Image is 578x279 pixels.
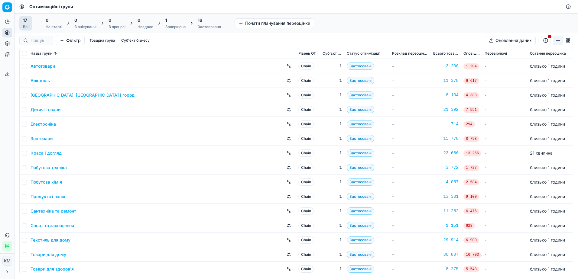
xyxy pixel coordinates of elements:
td: - [390,73,431,88]
td: - [390,117,431,131]
span: 0 [74,17,77,23]
span: 13 256 [463,150,481,156]
div: 1 [323,252,342,258]
td: - [482,146,528,160]
a: 30 807 [433,252,459,258]
div: В очікуванні [74,24,96,29]
a: Спорт та захоплення [31,223,74,229]
td: - [390,204,431,218]
a: Товари для дому [31,252,66,258]
a: 4 057 [433,179,459,185]
div: 1 [323,136,342,142]
td: - [482,247,528,262]
td: - [390,233,431,247]
span: 1 [165,17,167,23]
span: близько 1 години [530,107,565,112]
span: 0 [138,17,140,23]
td: - [390,131,431,146]
span: Chain [298,120,314,128]
span: Оптимізаційні групи [29,4,73,10]
div: 21 392 [433,107,459,113]
span: 1 727 [463,165,479,171]
span: близько 1 години [530,237,565,242]
a: 8 104 [433,92,459,98]
a: Продукти і напої [31,194,65,200]
a: Товари для здоров'я [31,266,74,272]
span: близько 1 години [530,92,565,98]
td: - [482,262,528,276]
span: Застосовані [347,164,374,171]
a: 1 151 [433,223,459,229]
a: Автотовари [31,63,55,69]
span: Застосовані [347,193,374,200]
span: Chain [298,63,314,70]
span: КM [3,256,12,265]
span: 16 [198,17,202,23]
td: - [390,262,431,276]
span: Застосовані [347,63,374,70]
div: 1 [323,194,342,200]
a: Дитячі товари [31,107,60,113]
span: Застосовані [347,251,374,258]
span: близько 1 години [530,165,565,170]
a: Текстиль для дому [31,237,70,243]
td: - [390,146,431,160]
span: Всього товарів [433,51,459,56]
td: - [390,88,431,102]
a: [GEOGRAPHIC_DATA], [GEOGRAPHIC_DATA] і город [31,92,135,98]
span: Chain [298,164,314,171]
span: Застосовані [347,77,374,84]
div: Застосовано [198,24,221,29]
a: Побутова хімія [31,179,62,185]
td: - [482,88,528,102]
span: Застосовані [347,135,374,142]
span: 1 204 [463,63,479,69]
span: Розклад переоцінювання [392,51,428,56]
td: - [390,189,431,204]
span: Chain [298,91,314,99]
span: близько 1 години [530,252,565,257]
td: - [482,73,528,88]
span: близько 1 години [530,179,565,184]
span: 5 548 [463,266,479,272]
div: 3 200 [433,63,459,69]
div: Всі [23,24,28,29]
span: Chain [298,265,314,273]
a: Краса і догляд [31,150,62,156]
span: Застосовані [347,106,374,113]
span: близько 1 години [530,121,565,127]
span: 6 900 [463,237,479,243]
a: 15 778 [433,136,459,142]
td: - [482,117,528,131]
span: Назва групи [31,51,52,56]
span: близько 1 години [530,136,565,141]
td: - [482,233,528,247]
span: Остання переоцінка [530,51,566,56]
div: 1 [323,92,342,98]
span: Chain [298,178,314,186]
span: 9 100 [463,194,479,200]
span: Chain [298,77,314,84]
span: 16 703 [463,252,481,258]
div: 23 686 [433,150,459,156]
td: - [390,175,431,189]
div: 1 [323,78,342,84]
a: 29 914 [433,237,459,243]
td: - [482,218,528,233]
button: Суб'єкт бізнесу [119,37,152,44]
span: Застосовані [347,120,374,128]
span: Chain [298,251,314,258]
span: близько 1 години [530,266,565,271]
div: В процесі [109,24,125,29]
a: 11 262 [433,208,459,214]
div: 13 301 [433,194,459,200]
span: близько 1 години [530,223,565,228]
a: Побутова техніка [31,165,67,171]
span: Перевіряючі [485,51,507,56]
span: близько 1 години [530,78,565,83]
div: 1 [323,165,342,171]
div: Невдало [138,24,153,29]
